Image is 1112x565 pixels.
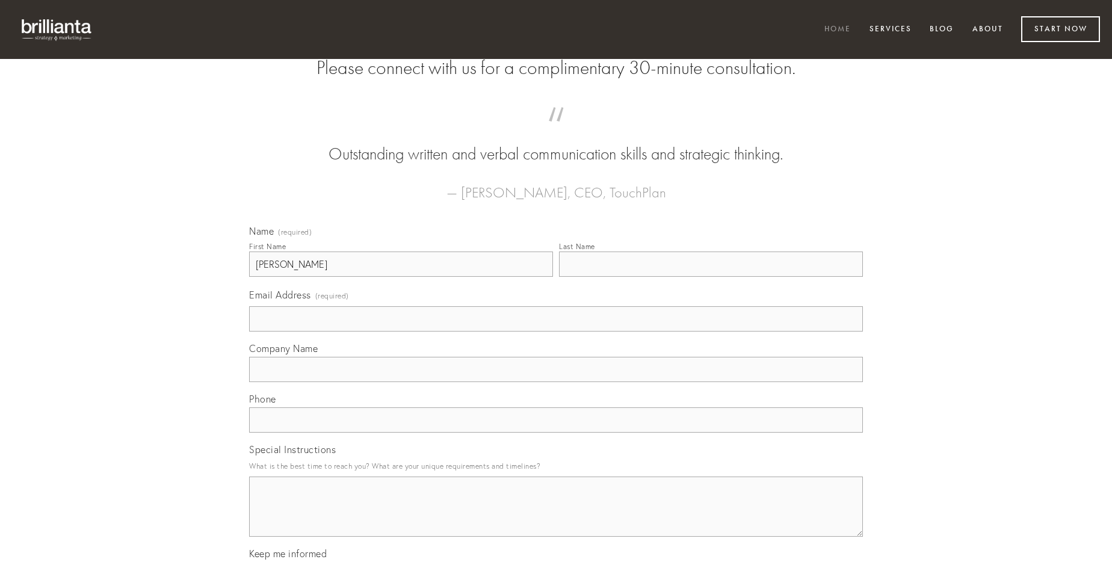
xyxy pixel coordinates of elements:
h2: Please connect with us for a complimentary 30-minute consultation. [249,57,863,79]
span: (required) [278,229,312,236]
span: (required) [315,288,349,304]
div: Last Name [559,242,595,251]
span: Email Address [249,289,311,301]
p: What is the best time to reach you? What are your unique requirements and timelines? [249,458,863,474]
blockquote: Outstanding written and verbal communication skills and strategic thinking. [268,119,844,166]
span: Name [249,225,274,237]
span: Phone [249,393,276,405]
span: Special Instructions [249,443,336,455]
a: Start Now [1021,16,1100,42]
a: About [965,20,1011,40]
figcaption: — [PERSON_NAME], CEO, TouchPlan [268,166,844,205]
a: Home [817,20,859,40]
span: Company Name [249,342,318,354]
span: Keep me informed [249,548,327,560]
a: Services [862,20,919,40]
div: First Name [249,242,286,251]
a: Blog [922,20,962,40]
span: “ [268,119,844,143]
img: brillianta - research, strategy, marketing [12,12,102,47]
